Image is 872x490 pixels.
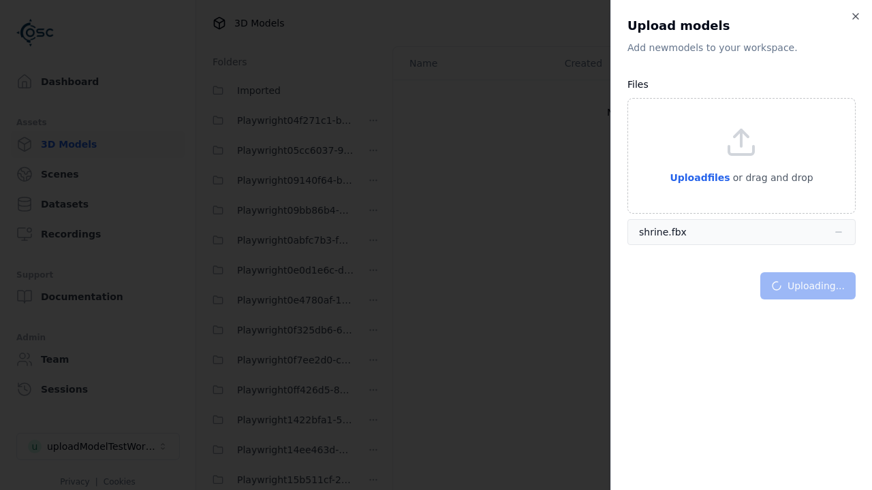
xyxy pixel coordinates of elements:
p: or drag and drop [730,169,813,186]
p: Add new model s to your workspace. [627,41,856,54]
div: shrine.fbx [639,225,687,239]
span: Upload files [670,172,730,183]
h2: Upload models [627,16,856,35]
label: Files [627,79,649,90]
